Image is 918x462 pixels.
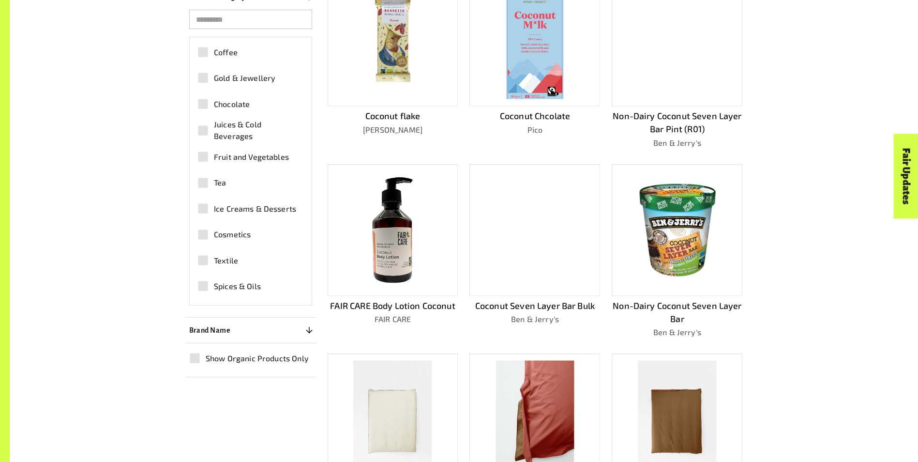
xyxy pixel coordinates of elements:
span: Cosmetics [214,229,251,240]
button: Brand Name [185,322,316,339]
span: Ice Creams & Desserts [214,203,296,215]
p: Non-Dairy Coconut Seven Layer Bar [612,299,742,325]
p: Ben & Jerry's [612,326,742,338]
p: Coconut Seven Layer Bar Bulk [469,299,600,312]
p: Ben & Jerry's [612,137,742,149]
p: FAIR CARE Body Lotion Coconut [328,299,458,312]
span: Show Organic Products Only [206,353,309,364]
a: FAIR CARE Body Lotion CoconutFAIR CARE [328,164,458,339]
p: FAIR CARE [328,313,458,325]
p: Brand Name [189,324,231,336]
span: Gold & Jewellery [214,72,275,84]
p: Ben & Jerry's [469,313,600,325]
p: Coconut Chcolate [469,109,600,123]
span: Chocolate [214,98,250,110]
p: Coconut flake [328,109,458,123]
span: Juices & Cold Beverages [214,119,299,142]
p: [PERSON_NAME] [328,124,458,136]
span: Spices & Oils [214,280,261,292]
a: Coconut Seven Layer Bar BulkBen & Jerry's [469,164,600,339]
p: Pico [469,124,600,136]
span: Fruit and Vegetables [214,151,289,163]
span: Coffee [214,46,238,58]
p: Non-Dairy Coconut Seven Layer Bar Pint (R01) [612,109,742,136]
span: Tea [214,177,226,188]
span: Textile [214,255,238,266]
a: Non-Dairy Coconut Seven Layer BarBen & Jerry's [612,164,742,339]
